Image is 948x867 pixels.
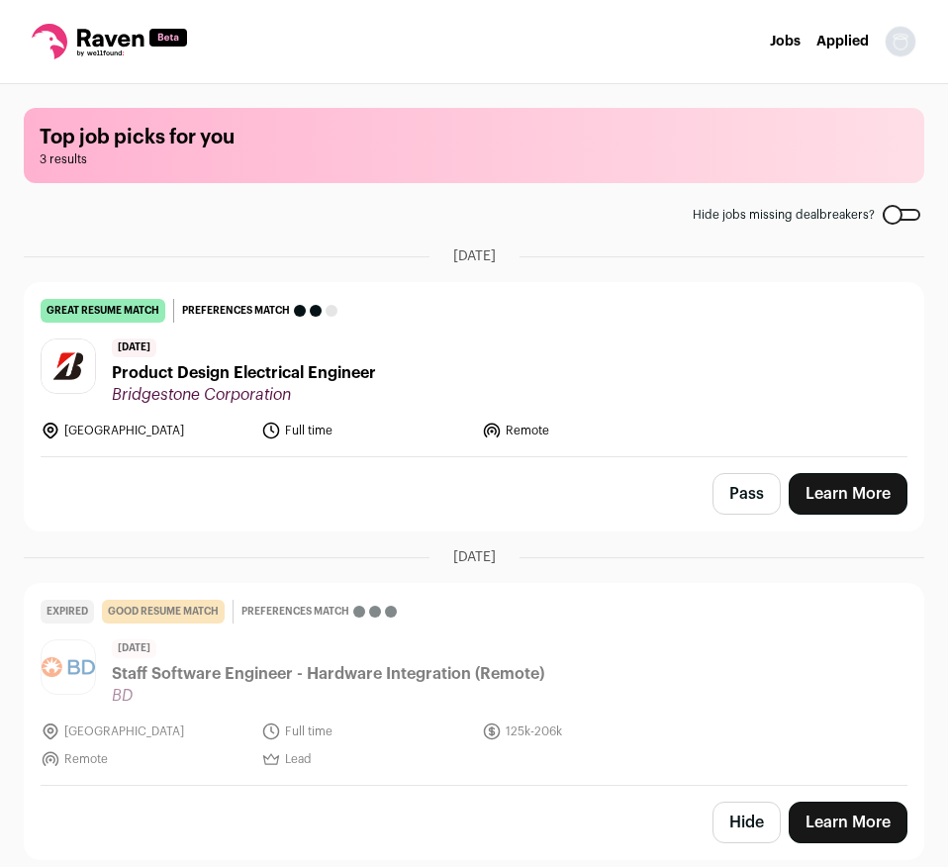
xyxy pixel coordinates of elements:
[112,385,376,405] span: Bridgestone Corporation
[25,584,923,785] a: Expired good resume match Preferences match [DATE] Staff Software Engineer - Hardware Integration...
[102,600,225,624] div: good resume match
[885,26,916,57] button: Open dropdown
[112,361,376,385] span: Product Design Electrical Engineer
[482,421,691,440] li: Remote
[241,602,349,622] span: Preferences match
[261,749,470,769] li: Lead
[482,722,691,741] li: 125k-206k
[41,600,94,624] div: Expired
[182,301,290,321] span: Preferences match
[112,338,156,357] span: [DATE]
[712,802,781,843] button: Hide
[40,124,908,151] h1: Top job picks for you
[112,686,544,706] span: BD
[41,421,249,440] li: [GEOGRAPHIC_DATA]
[816,35,869,48] a: Applied
[770,35,801,48] a: Jobs
[41,722,249,741] li: [GEOGRAPHIC_DATA]
[42,339,95,393] img: dc1aabff71db2c9507e57c7c439e25a89e89b2cc979dcf84f8f2cfe5e2d9d6dc.jpg
[261,421,470,440] li: Full time
[41,749,249,769] li: Remote
[693,207,875,223] span: Hide jobs missing dealbreakers?
[40,151,908,167] span: 3 results
[712,473,781,515] button: Pass
[453,246,496,266] span: [DATE]
[112,662,544,686] span: Staff Software Engineer - Hardware Integration (Remote)
[789,473,907,515] a: Learn More
[25,283,923,456] a: great resume match Preferences match [DATE] Product Design Electrical Engineer Bridgestone Corpor...
[453,547,496,567] span: [DATE]
[41,299,165,323] div: great resume match
[261,722,470,741] li: Full time
[885,26,916,57] img: nopic.png
[789,802,907,843] a: Learn More
[42,657,95,678] img: 4790ddf9c68e437f657af68011a1cbd30c7a61292ce9657cd8ba6740285a9d7d.png
[112,639,156,658] span: [DATE]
